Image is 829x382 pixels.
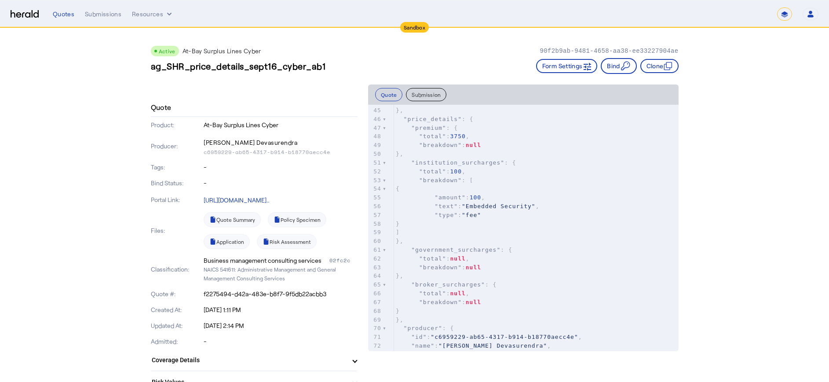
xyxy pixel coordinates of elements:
span: } [396,308,400,314]
button: Submission [406,88,446,101]
span: : , [396,351,563,358]
span: : { [396,116,474,122]
div: 52 [368,167,383,176]
p: c6959229-ab65-4317-b914-b18770aecc4e [204,149,358,156]
span: "[PERSON_NAME] Devasurendra" [438,342,547,349]
p: NAICS 541611: Administrative Management and General Management Consulting Services [204,265,358,283]
span: "c6959229-ab65-4317-b914-b18770aecc4e" [431,334,578,340]
span: 3750 [450,133,466,140]
div: 48 [368,132,383,141]
mat-expansion-panel-header: Coverage Details [151,349,358,371]
h3: ag_SHR_price_details_sept16_cyber_ab1 [151,60,326,72]
button: Bind [601,58,636,74]
span: : [ [396,177,474,184]
span: null [450,290,466,297]
span: }, [396,151,404,157]
span: null [466,142,481,148]
p: [PERSON_NAME] Devasurendra [204,136,358,149]
span: "producer" [404,325,442,331]
div: 46 [368,115,383,124]
p: [DATE] 1:11 PM [204,305,358,314]
span: : , [396,334,582,340]
span: "total" [419,168,446,175]
span: "government_surcharges" [411,246,500,253]
div: 65 [368,280,383,289]
p: Portal Link: [151,195,202,204]
span: } [396,220,400,227]
div: Submissions [85,10,121,18]
span: ] [396,229,400,235]
span: "breakdown" [419,177,462,184]
span: "amount" [435,194,466,201]
span: : , [396,255,470,262]
div: 61 [368,246,383,254]
span: 100 [470,194,481,201]
span: : [396,299,481,305]
span: "type" [435,212,458,218]
p: Bind Status: [151,179,202,187]
div: 59 [368,228,383,237]
span: "broker_surcharges" [411,281,485,288]
div: 50 [368,150,383,158]
span: : { [396,159,516,166]
p: 90f2b9ab-9481-4658-aa38-ee33227904ae [540,47,678,55]
span: "institution_surcharges" [411,159,504,166]
div: 63 [368,263,383,272]
div: 60 [368,237,383,246]
span: }, [396,316,404,323]
div: Business management consulting services [204,256,321,265]
div: 70 [368,324,383,333]
div: 45 [368,106,383,115]
p: [DATE] 2:14 PM [204,321,358,330]
span: }, [396,272,404,279]
span: null [466,299,481,305]
div: 02fc2c [329,256,358,265]
span: : , [396,168,466,175]
div: 54 [368,184,383,193]
span: }, [396,107,404,114]
p: Producer: [151,142,202,151]
p: - [204,337,358,346]
p: Classification: [151,265,202,274]
h4: Quote [151,102,172,113]
p: Created At: [151,305,202,314]
span: null [466,264,481,271]
button: Form Settings [536,59,598,73]
div: 56 [368,202,383,211]
herald-code-block: quote [368,105,679,351]
p: Files: [151,226,202,235]
span: : { [396,125,458,131]
a: Quote Summary [204,212,261,227]
div: 73 [368,350,383,359]
span: { [396,185,400,192]
p: Tags: [151,163,202,172]
span: "premium" [411,125,446,131]
div: 57 [368,211,383,220]
div: Quotes [53,10,74,18]
span: : , [396,194,485,201]
span: : { [396,325,454,331]
p: Updated At: [151,321,202,330]
span: : [396,142,481,148]
div: 47 [368,124,383,132]
div: 49 [368,141,383,150]
div: 55 [368,193,383,202]
span: "breakdown" [419,264,462,271]
p: Quote #: [151,290,202,298]
span: "breakdown" [419,299,462,305]
span: "Embedded Security" [462,203,536,209]
p: At-Bay Surplus Lines Cyber [204,121,358,129]
p: - [204,179,358,187]
span: : { [396,246,512,253]
div: 64 [368,272,383,280]
div: 62 [368,254,383,263]
span: 100 [450,168,462,175]
button: Quote [375,88,403,101]
span: : , [396,342,551,349]
div: 69 [368,316,383,324]
span: Active [159,48,175,54]
span: "total" [419,290,446,297]
span: : [396,212,481,218]
p: Admitted: [151,337,202,346]
p: At-Bay Surplus Lines Cyber [183,47,261,55]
